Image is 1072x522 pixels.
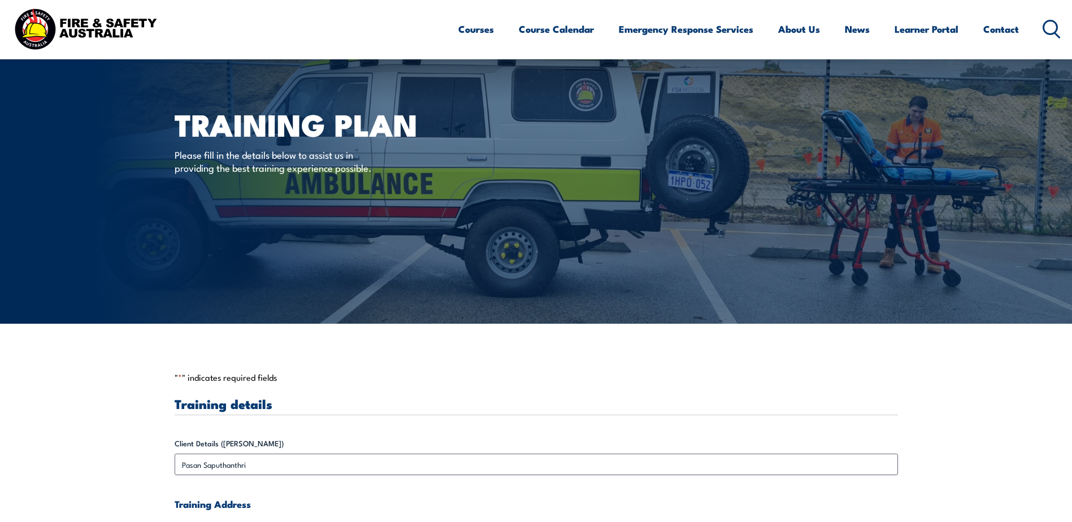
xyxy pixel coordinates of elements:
[778,14,820,44] a: About Us
[175,397,898,410] h3: Training details
[175,111,454,137] h1: Training plan
[175,438,898,449] label: Client Details ([PERSON_NAME])
[175,148,381,175] p: Please fill in the details below to assist us in providing the best training experience possible.
[983,14,1019,44] a: Contact
[895,14,958,44] a: Learner Portal
[519,14,594,44] a: Course Calendar
[458,14,494,44] a: Courses
[619,14,753,44] a: Emergency Response Services
[845,14,870,44] a: News
[175,498,898,510] h4: Training Address
[175,372,898,383] p: " " indicates required fields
